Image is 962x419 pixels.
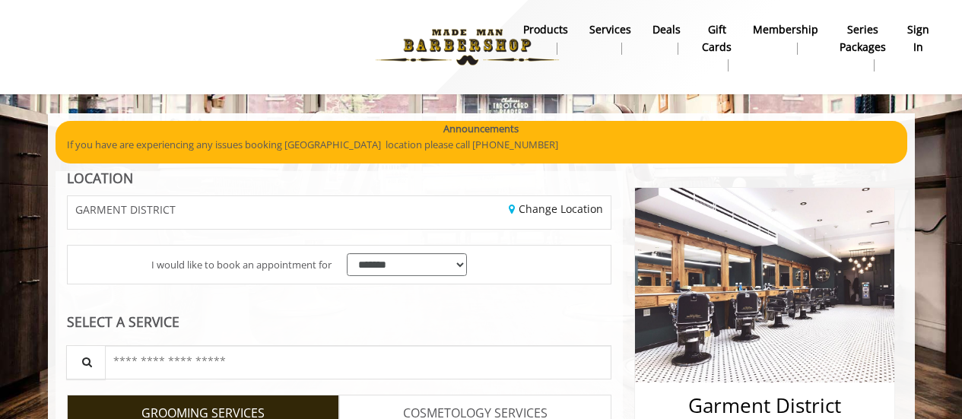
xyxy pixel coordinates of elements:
span: I would like to book an appointment for [151,257,332,273]
a: ServicesServices [579,19,642,59]
b: Services [589,21,631,38]
a: Productsproducts [513,19,579,59]
a: Change Location [509,202,603,216]
b: Deals [652,21,681,38]
a: sign insign in [897,19,940,59]
a: DealsDeals [642,19,691,59]
div: SELECT A SERVICE [67,315,612,329]
img: Made Man Barbershop logo [363,5,572,89]
h2: Garment District [652,395,878,417]
p: If you have are experiencing any issues booking [GEOGRAPHIC_DATA] location please call [PHONE_NUM... [67,137,896,153]
a: MembershipMembership [742,19,829,59]
b: products [523,21,568,38]
a: Gift cardsgift cards [691,19,742,75]
b: gift cards [702,21,732,56]
button: Service Search [66,345,106,379]
span: GARMENT DISTRICT [75,204,176,215]
b: Series packages [840,21,886,56]
a: Series packagesSeries packages [829,19,897,75]
b: Membership [753,21,818,38]
b: sign in [907,21,929,56]
b: Announcements [443,121,519,137]
b: LOCATION [67,169,133,187]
